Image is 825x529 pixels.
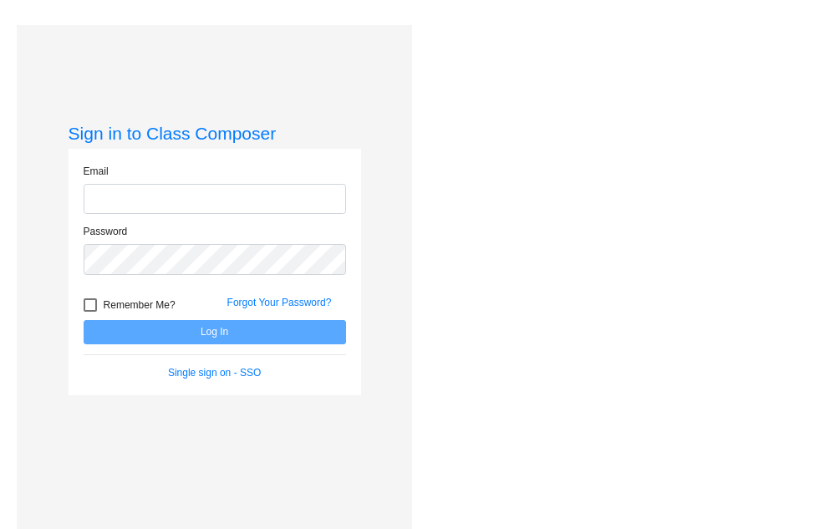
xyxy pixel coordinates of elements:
h3: Sign in to Class Composer [69,123,361,144]
label: Email [84,164,109,179]
label: Password [84,224,128,239]
button: Log In [84,320,346,344]
span: Remember Me? [104,295,176,315]
a: Forgot Your Password? [227,297,332,308]
a: Single sign on - SSO [168,367,261,379]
